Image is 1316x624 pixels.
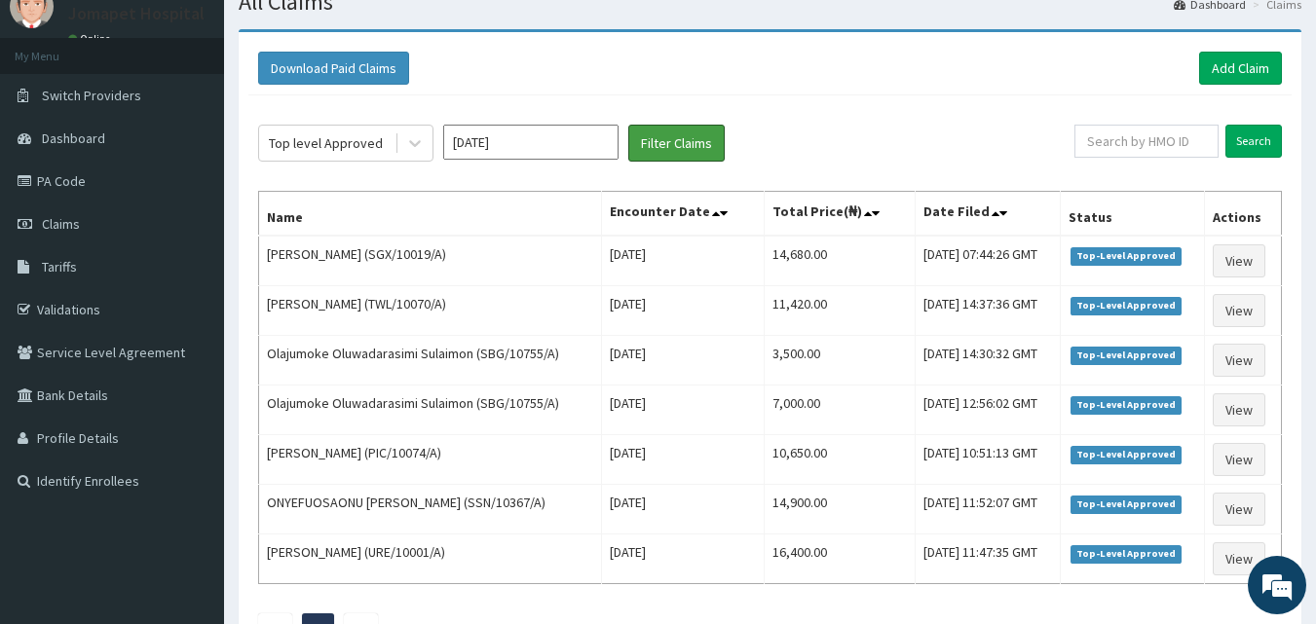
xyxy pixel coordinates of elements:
[1074,125,1219,158] input: Search by HMO ID
[765,192,916,237] th: Total Price(₦)
[602,485,765,534] td: [DATE]
[765,286,916,336] td: 11,420.00
[259,385,602,435] td: Olajumoke Oluwadarasimi Sulaimon (SBG/10755/A)
[1071,545,1183,563] span: Top-Level Approved
[1213,344,1265,377] a: View
[259,435,602,485] td: [PERSON_NAME] (PIC/10074/A)
[68,5,205,22] p: Jomapet Hospital
[320,10,366,56] div: Minimize live chat window
[36,97,79,146] img: d_794563401_company_1708531726252_794563401
[602,336,765,385] td: [DATE]
[10,417,371,485] textarea: Type your message and hit 'Enter'
[42,215,80,233] span: Claims
[915,336,1060,385] td: [DATE] 14:30:32 GMT
[1199,52,1282,85] a: Add Claim
[1071,347,1183,364] span: Top-Level Approved
[1225,125,1282,158] input: Search
[602,534,765,584] td: [DATE]
[269,133,383,153] div: Top level Approved
[258,52,409,85] button: Download Paid Claims
[915,485,1060,534] td: [DATE] 11:52:07 GMT
[602,192,765,237] th: Encounter Date
[1213,294,1265,327] a: View
[443,125,619,160] input: Select Month and Year
[1213,493,1265,526] a: View
[765,534,916,584] td: 16,400.00
[1071,247,1183,265] span: Top-Level Approved
[1071,496,1183,513] span: Top-Level Approved
[101,109,327,134] div: Chat with us now
[915,435,1060,485] td: [DATE] 10:51:13 GMT
[602,286,765,336] td: [DATE]
[1213,443,1265,476] a: View
[765,236,916,286] td: 14,680.00
[602,435,765,485] td: [DATE]
[259,192,602,237] th: Name
[915,192,1060,237] th: Date Filed
[1213,542,1265,575] a: View
[915,236,1060,286] td: [DATE] 07:44:26 GMT
[1071,446,1183,463] span: Top-Level Approved
[113,188,269,385] span: We're online!
[1213,244,1265,277] a: View
[1071,297,1183,314] span: Top-Level Approved
[765,385,916,435] td: 7,000.00
[68,32,115,46] a: Online
[42,87,141,104] span: Switch Providers
[765,336,916,385] td: 3,500.00
[602,236,765,286] td: [DATE]
[915,286,1060,336] td: [DATE] 14:37:36 GMT
[259,336,602,385] td: Olajumoke Oluwadarasimi Sulaimon (SBG/10755/A)
[1213,393,1265,426] a: View
[259,485,602,534] td: ONYEFUOSAONU [PERSON_NAME] (SSN/10367/A)
[765,435,916,485] td: 10,650.00
[1060,192,1205,237] th: Status
[42,129,105,147] span: Dashboard
[259,236,602,286] td: [PERSON_NAME] (SGX/10019/A)
[42,258,77,275] span: Tariffs
[765,485,916,534] td: 14,900.00
[915,534,1060,584] td: [DATE] 11:47:35 GMT
[915,385,1060,435] td: [DATE] 12:56:02 GMT
[628,125,725,162] button: Filter Claims
[1205,192,1282,237] th: Actions
[259,534,602,584] td: [PERSON_NAME] (URE/10001/A)
[602,385,765,435] td: [DATE]
[1071,396,1183,414] span: Top-Level Approved
[259,286,602,336] td: [PERSON_NAME] (TWL/10070/A)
